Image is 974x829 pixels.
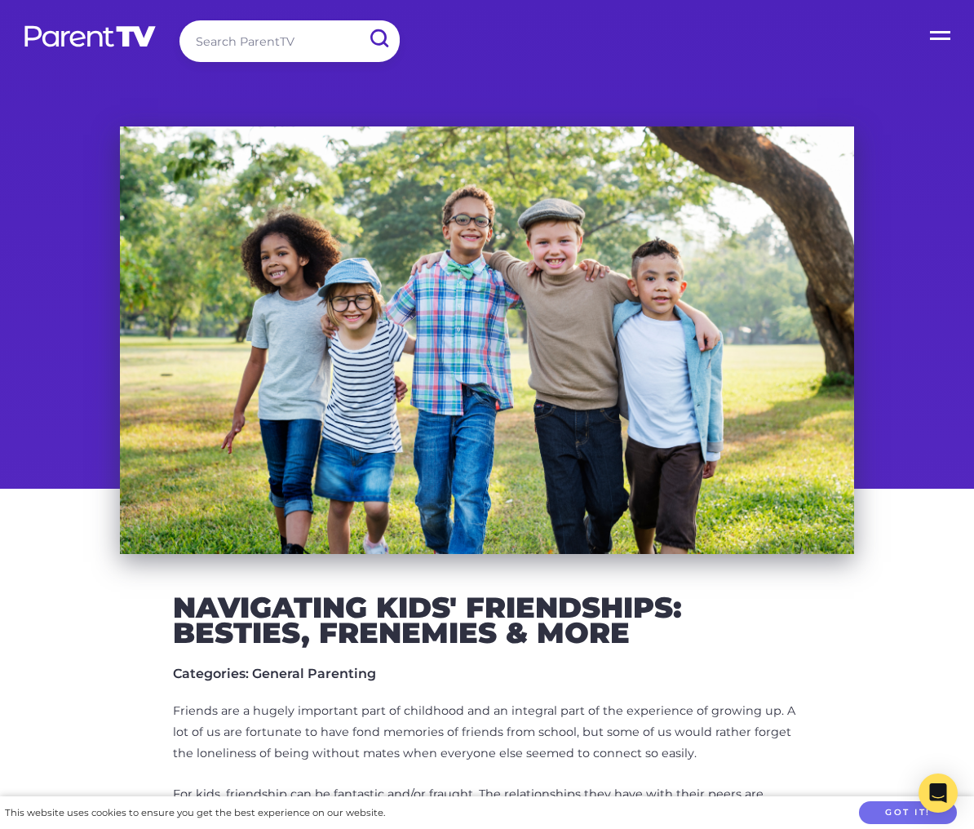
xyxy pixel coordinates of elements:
div: Open Intercom Messenger [919,774,958,813]
h2: Navigating Kids' Friendships: Besties, Frenemies & More [173,595,801,646]
input: Submit [357,20,400,57]
div: This website uses cookies to ensure you get the best experience on our website. [5,805,385,822]
h5: Categories: General Parenting [173,666,801,681]
p: Friends are a hugely important part of childhood and an integral part of the experience of growin... [173,701,801,765]
button: Got it! [859,801,957,825]
img: parenttv-logo-white.4c85aaf.svg [23,24,157,48]
input: Search ParentTV [179,20,400,62]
